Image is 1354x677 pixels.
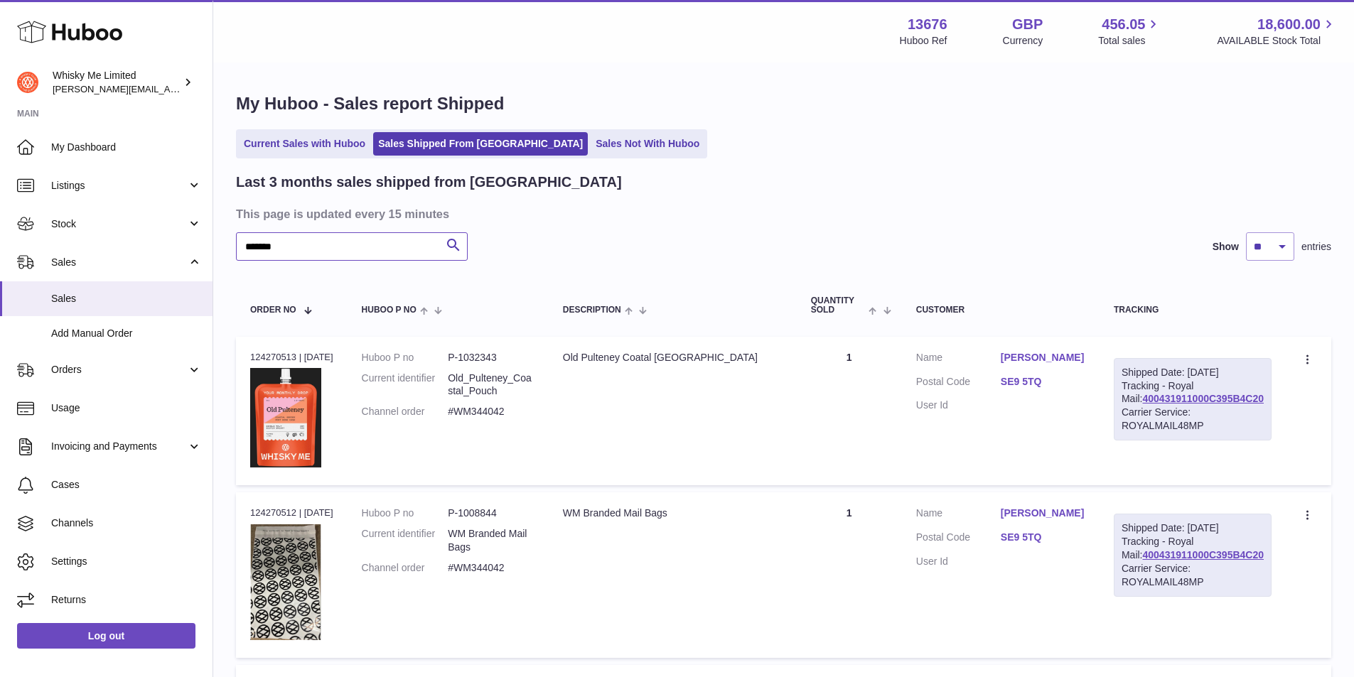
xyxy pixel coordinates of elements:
[1213,240,1239,254] label: Show
[250,507,333,519] div: 124270512 | [DATE]
[448,405,534,418] dd: #WM344042
[797,337,902,486] td: 1
[362,405,448,418] dt: Channel order
[51,516,202,530] span: Channels
[1122,366,1264,379] div: Shipped Date: [DATE]
[1001,351,1085,364] a: [PERSON_NAME]
[916,399,1001,412] dt: User Id
[373,132,588,156] a: Sales Shipped From [GEOGRAPHIC_DATA]
[1102,15,1145,34] span: 456.05
[563,507,783,520] div: WM Branded Mail Bags
[797,492,902,658] td: 1
[51,256,187,269] span: Sales
[53,69,181,96] div: Whisky Me Limited
[1012,15,1043,34] strong: GBP
[51,440,187,453] span: Invoicing and Payments
[51,363,187,377] span: Orders
[916,351,1001,368] dt: Name
[563,305,621,315] span: Description
[1217,15,1337,48] a: 18,600.00 AVAILABLE Stock Total
[51,292,202,305] span: Sales
[1001,507,1085,520] a: [PERSON_NAME]
[916,531,1001,548] dt: Postal Code
[448,561,534,575] dd: #WM344042
[51,141,202,154] span: My Dashboard
[1122,521,1264,535] div: Shipped Date: [DATE]
[250,351,333,364] div: 124270513 | [DATE]
[1114,514,1272,596] div: Tracking - Royal Mail:
[916,375,1001,392] dt: Postal Code
[239,132,370,156] a: Current Sales with Huboo
[1098,34,1161,48] span: Total sales
[53,83,285,94] span: [PERSON_NAME][EMAIL_ADDRESS][DOMAIN_NAME]
[51,179,187,193] span: Listings
[448,527,534,554] dd: WM Branded Mail Bags
[916,507,1001,524] dt: Name
[591,132,704,156] a: Sales Not With Huboo
[51,327,202,340] span: Add Manual Order
[563,351,783,364] div: Old Pulteney Coatal [GEOGRAPHIC_DATA]
[1114,305,1272,315] div: Tracking
[900,34,947,48] div: Huboo Ref
[236,206,1328,222] h3: This page is updated every 15 minutes
[362,527,448,554] dt: Current identifier
[236,173,622,192] h2: Last 3 months sales shipped from [GEOGRAPHIC_DATA]
[362,305,417,315] span: Huboo P no
[1122,406,1264,433] div: Carrier Service: ROYALMAIL48MP
[448,372,534,399] dd: Old_Pulteney_Coastal_Pouch
[448,351,534,364] dd: P-1032343
[17,72,38,93] img: frances@whiskyshop.com
[250,368,321,467] img: 1739541345.jpg
[1114,358,1272,440] div: Tracking - Royal Mail:
[448,507,534,520] dd: P-1008844
[1098,15,1161,48] a: 456.05 Total sales
[250,305,296,315] span: Order No
[1143,549,1264,560] a: 400431911000C395B4C20
[916,305,1085,315] div: Customer
[1257,15,1321,34] span: 18,600.00
[51,593,202,607] span: Returns
[51,217,187,231] span: Stock
[362,372,448,399] dt: Current identifier
[1001,531,1085,544] a: SE9 5TQ
[1143,393,1264,404] a: 400431911000C395B4C20
[1122,562,1264,589] div: Carrier Service: ROYALMAIL48MP
[362,507,448,520] dt: Huboo P no
[916,555,1001,568] dt: User Id
[1001,375,1085,389] a: SE9 5TQ
[908,15,947,34] strong: 13676
[362,351,448,364] dt: Huboo P no
[236,92,1331,115] h1: My Huboo - Sales report Shipped
[811,296,866,315] span: Quantity Sold
[17,623,195,649] a: Log out
[362,561,448,575] dt: Channel order
[1217,34,1337,48] span: AVAILABLE Stock Total
[1301,240,1331,254] span: entries
[51,555,202,568] span: Settings
[1003,34,1043,48] div: Currency
[51,478,202,492] span: Cases
[51,401,202,415] span: Usage
[250,524,321,641] img: 1725358317.png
